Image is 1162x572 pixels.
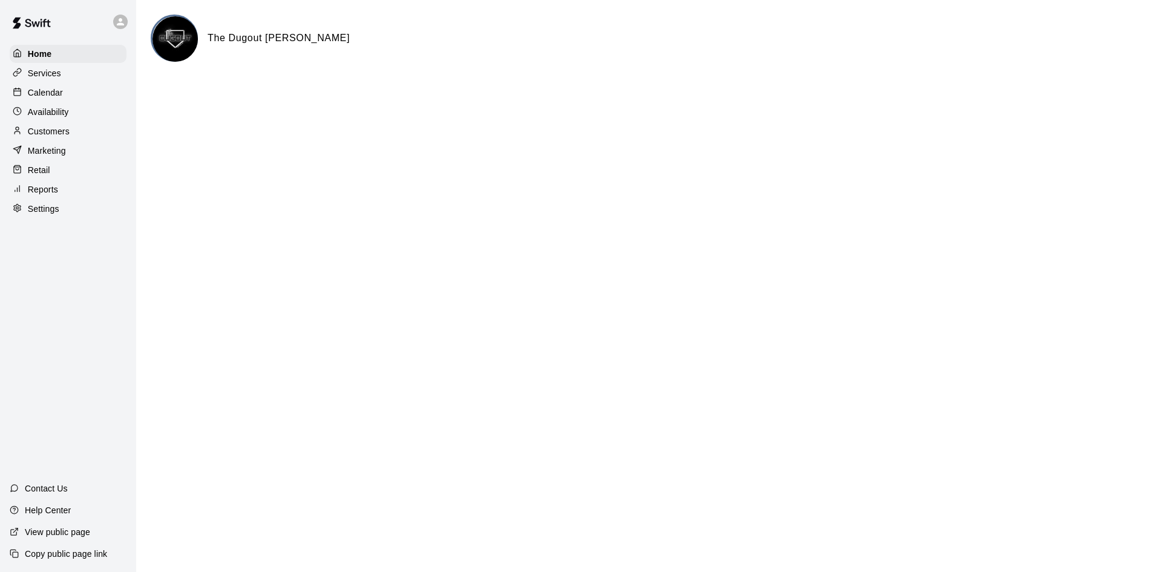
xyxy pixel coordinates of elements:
[25,504,71,516] p: Help Center
[10,142,126,160] a: Marketing
[10,64,126,82] a: Services
[208,30,350,46] h6: The Dugout [PERSON_NAME]
[10,84,126,102] a: Calendar
[28,145,66,157] p: Marketing
[28,164,50,176] p: Retail
[25,526,90,538] p: View public page
[10,200,126,218] a: Settings
[10,161,126,179] a: Retail
[25,482,68,495] p: Contact Us
[28,183,58,196] p: Reports
[10,122,126,140] a: Customers
[28,48,52,60] p: Home
[153,16,198,62] img: The Dugout Mitchell logo
[28,106,69,118] p: Availability
[10,103,126,121] a: Availability
[28,67,61,79] p: Services
[28,203,59,215] p: Settings
[10,45,126,63] a: Home
[25,548,107,560] p: Copy public page link
[28,125,70,137] p: Customers
[28,87,63,99] p: Calendar
[10,180,126,199] a: Reports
